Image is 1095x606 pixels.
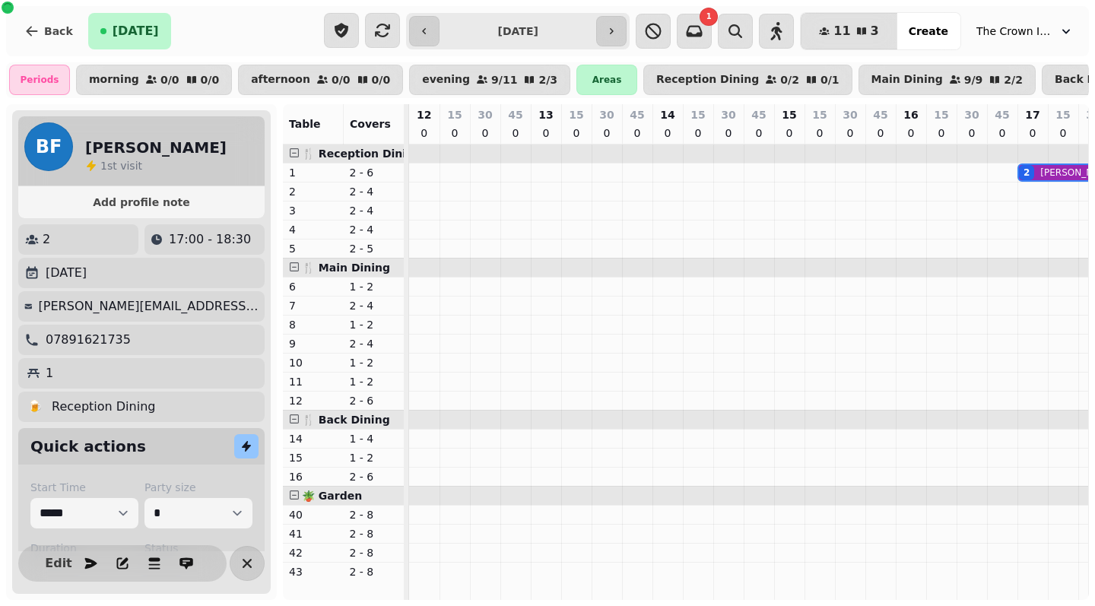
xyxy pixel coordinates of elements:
[964,107,979,122] p: 30
[289,431,338,446] p: 14
[631,125,643,141] p: 0
[372,75,391,85] p: 0 / 0
[508,107,522,122] p: 45
[350,298,398,313] p: 2 - 4
[1055,107,1070,122] p: 15
[692,125,704,141] p: 0
[976,24,1052,39] span: The Crown Inn
[76,65,232,95] button: morning0/00/0
[350,526,398,541] p: 2 - 8
[843,107,857,122] p: 30
[967,17,1083,45] button: The Crown Inn
[289,241,338,256] p: 5
[350,469,398,484] p: 2 - 6
[350,431,398,446] p: 1 - 4
[302,262,390,274] span: 🍴 Main Dining
[30,436,146,457] h2: Quick actions
[350,545,398,560] p: 2 - 8
[601,125,613,141] p: 0
[289,317,338,332] p: 8
[350,118,391,130] span: Covers
[812,107,827,122] p: 15
[43,230,50,249] p: 2
[599,107,614,122] p: 30
[46,264,87,282] p: [DATE]
[1057,125,1069,141] p: 0
[289,450,338,465] p: 15
[966,125,978,141] p: 0
[302,148,421,160] span: 🍴 Reception Dining
[656,74,759,86] p: Reception Dining
[874,125,887,141] p: 0
[780,75,799,85] p: 0 / 2
[905,125,917,141] p: 0
[302,414,390,426] span: 🍴 Back Dining
[478,107,492,122] p: 30
[350,317,398,332] p: 1 - 2
[289,279,338,294] p: 6
[46,364,53,382] p: 1
[538,107,553,122] p: 13
[350,336,398,351] p: 2 - 4
[289,564,338,579] p: 43
[144,480,252,495] label: Party size
[30,480,138,495] label: Start Time
[509,125,522,141] p: 0
[995,107,1009,122] p: 45
[350,450,398,465] p: 1 - 2
[289,165,338,180] p: 1
[332,75,351,85] p: 0 / 0
[350,355,398,370] p: 1 - 2
[801,13,897,49] button: 113
[238,65,403,95] button: afternoon0/00/0
[873,107,887,122] p: 45
[350,279,398,294] p: 1 - 2
[449,125,461,141] p: 0
[491,75,517,85] p: 9 / 11
[289,545,338,560] p: 42
[833,25,850,37] span: 11
[540,125,552,141] p: 0
[289,507,338,522] p: 40
[783,125,795,141] p: 0
[100,158,142,173] p: visit
[44,26,73,36] span: Back
[169,230,251,249] p: 17:00 - 18:30
[871,25,879,37] span: 3
[814,125,826,141] p: 0
[1024,167,1030,179] div: 2
[844,125,856,141] p: 0
[1025,107,1039,122] p: 17
[251,74,310,86] p: afternoon
[722,125,735,141] p: 0
[289,118,321,130] span: Table
[418,125,430,141] p: 0
[350,184,398,199] p: 2 - 4
[24,192,259,212] button: Add profile note
[820,75,839,85] p: 0 / 1
[302,490,362,502] span: 🪴 Garden
[350,374,398,389] p: 1 - 2
[753,125,765,141] p: 0
[144,541,252,556] label: Status
[996,125,1008,141] p: 0
[289,336,338,351] p: 9
[350,393,398,408] p: 2 - 6
[1004,75,1023,85] p: 2 / 2
[909,26,948,36] span: Create
[289,203,338,218] p: 3
[409,65,570,95] button: evening9/112/3
[49,557,68,570] span: Edit
[417,107,431,122] p: 12
[447,107,462,122] p: 15
[289,393,338,408] p: 12
[12,13,85,49] button: Back
[422,74,470,86] p: evening
[85,137,227,158] h2: [PERSON_NAME]
[479,125,491,141] p: 0
[100,160,107,172] span: 1
[289,298,338,313] p: 7
[30,541,138,556] label: Duration
[289,222,338,237] p: 4
[934,107,948,122] p: 15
